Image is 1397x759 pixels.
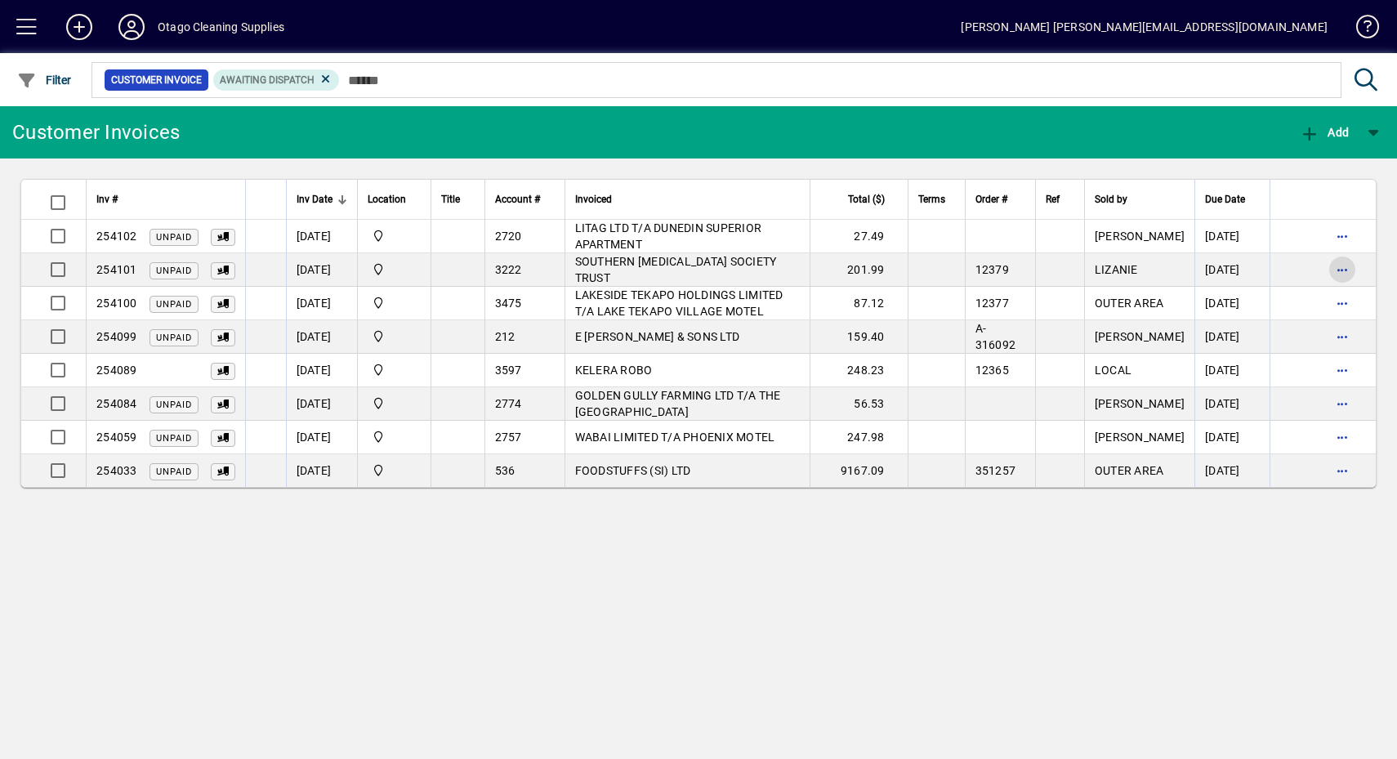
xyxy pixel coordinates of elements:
[13,65,76,95] button: Filter
[286,287,357,320] td: [DATE]
[495,364,522,377] span: 3597
[810,387,908,421] td: 56.53
[1329,391,1355,417] button: More options
[368,428,421,446] span: Head Office
[820,190,899,208] div: Total ($)
[96,230,137,243] span: 254102
[286,421,357,454] td: [DATE]
[96,263,137,276] span: 254101
[1329,424,1355,450] button: More options
[1046,190,1074,208] div: Ref
[441,190,460,208] span: Title
[286,320,357,354] td: [DATE]
[1329,324,1355,350] button: More options
[575,190,612,208] span: Invoiced
[297,190,347,208] div: Inv Date
[213,69,340,91] mat-chip: Dispatch Status: Awaiting Dispatch
[1194,253,1270,287] td: [DATE]
[575,330,740,343] span: E [PERSON_NAME] & SONS LTD
[1329,223,1355,249] button: More options
[1329,357,1355,383] button: More options
[495,330,516,343] span: 212
[105,12,158,42] button: Profile
[1194,354,1270,387] td: [DATE]
[975,364,1009,377] span: 12365
[961,14,1328,40] div: [PERSON_NAME] [PERSON_NAME][EMAIL_ADDRESS][DOMAIN_NAME]
[220,74,315,86] span: Awaiting Dispatch
[575,288,783,318] span: LAKESIDE TEKAPO HOLDINGS LIMITED T/A LAKE TEKAPO VILLAGE MOTEL
[1194,320,1270,354] td: [DATE]
[1300,126,1349,139] span: Add
[368,462,421,480] span: Head Office
[96,190,235,208] div: Inv #
[1205,190,1260,208] div: Due Date
[1194,387,1270,421] td: [DATE]
[12,119,180,145] div: Customer Invoices
[1194,454,1270,487] td: [DATE]
[96,364,137,377] span: 254089
[810,220,908,253] td: 27.49
[368,294,421,312] span: Head Office
[495,431,522,444] span: 2757
[1329,458,1355,484] button: More options
[810,421,908,454] td: 247.98
[575,190,800,208] div: Invoiced
[495,190,555,208] div: Account #
[1095,397,1185,410] span: [PERSON_NAME]
[975,464,1016,477] span: 351257
[975,297,1009,310] span: 12377
[1095,263,1138,276] span: LIZANIE
[575,221,762,251] span: LITAG LTD T/A DUNEDIN SUPERIOR APARTMENT
[495,397,522,410] span: 2774
[156,266,192,276] span: Unpaid
[495,297,522,310] span: 3475
[96,330,137,343] span: 254099
[918,190,945,208] span: Terms
[495,190,540,208] span: Account #
[1095,230,1185,243] span: [PERSON_NAME]
[1194,287,1270,320] td: [DATE]
[53,12,105,42] button: Add
[286,387,357,421] td: [DATE]
[286,220,357,253] td: [DATE]
[1205,190,1245,208] span: Due Date
[575,431,775,444] span: WABAI LIMITED T/A PHOENIX MOTEL
[975,263,1009,276] span: 12379
[975,190,1007,208] span: Order #
[368,190,406,208] span: Location
[368,328,421,346] span: Head Office
[1046,190,1060,208] span: Ref
[848,190,885,208] span: Total ($)
[297,190,333,208] span: Inv Date
[975,322,1016,351] span: A-316092
[17,74,72,87] span: Filter
[1095,364,1131,377] span: LOCAL
[810,454,908,487] td: 9167.09
[441,190,475,208] div: Title
[156,333,192,343] span: Unpaid
[1095,330,1185,343] span: [PERSON_NAME]
[156,433,192,444] span: Unpaid
[368,395,421,413] span: Head Office
[368,190,421,208] div: Location
[810,320,908,354] td: 159.40
[368,361,421,379] span: Head Office
[975,190,1025,208] div: Order #
[156,400,192,410] span: Unpaid
[96,464,137,477] span: 254033
[1095,431,1185,444] span: [PERSON_NAME]
[286,354,357,387] td: [DATE]
[575,464,691,477] span: FOODSTUFFS (SI) LTD
[1194,220,1270,253] td: [DATE]
[495,230,522,243] span: 2720
[1095,297,1164,310] span: OUTER AREA
[810,253,908,287] td: 201.99
[111,72,202,88] span: Customer Invoice
[286,253,357,287] td: [DATE]
[158,14,284,40] div: Otago Cleaning Supplies
[495,464,516,477] span: 536
[810,287,908,320] td: 87.12
[156,467,192,477] span: Unpaid
[96,190,118,208] span: Inv #
[1095,190,1127,208] span: Sold by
